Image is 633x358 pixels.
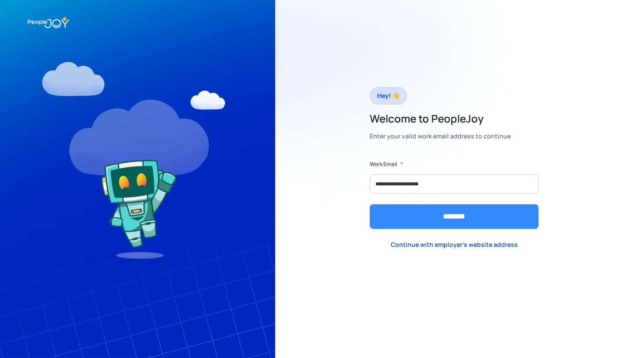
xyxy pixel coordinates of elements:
[370,160,397,169] label: Work Email
[370,160,538,229] form: Form
[391,240,518,249] div: Continue with employer's website address
[370,130,511,142] div: Enter your valid work email address to continue
[384,235,525,253] a: Continue with employer's website address
[377,90,400,102] div: Hey! 👋
[370,112,511,126] h2: Welcome to PeopleJoy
